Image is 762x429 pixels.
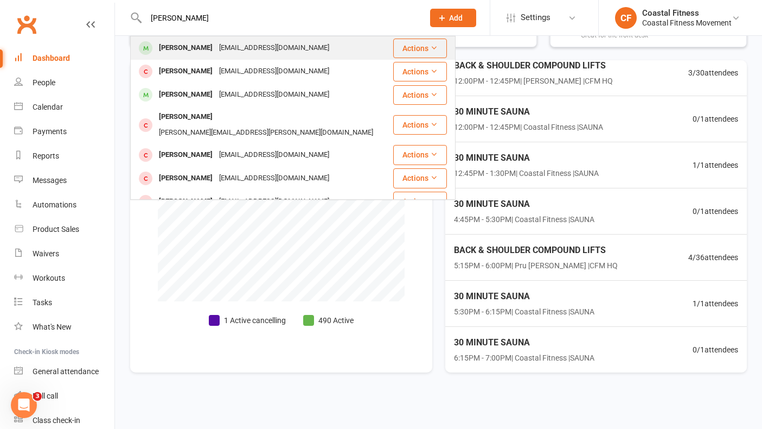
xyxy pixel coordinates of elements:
[33,152,59,160] div: Reports
[393,115,447,135] button: Actions
[454,213,594,225] span: 4:45PM - 5:30PM | Coastal Fitness | SAUNA
[454,75,613,87] span: 12:00PM - 12:45PM | [PERSON_NAME] | CFM HQ
[216,147,332,163] div: [EMAIL_ADDRESS][DOMAIN_NAME]
[14,144,114,168] a: Reports
[33,416,80,425] div: Class check-in
[693,159,738,171] span: 1 / 1 attendees
[14,384,114,408] a: Roll call
[11,392,37,418] iframe: Intercom live chat
[216,194,332,210] div: [EMAIL_ADDRESS][DOMAIN_NAME]
[156,109,216,125] div: [PERSON_NAME]
[454,243,618,257] span: BACK & SHOULDER COMPOUND LIFTS
[216,40,332,56] div: [EMAIL_ADDRESS][DOMAIN_NAME]
[216,87,332,103] div: [EMAIL_ADDRESS][DOMAIN_NAME]
[156,64,216,79] div: [PERSON_NAME]
[393,39,447,58] button: Actions
[454,306,594,318] span: 5:30PM - 6:15PM | Coastal Fitness | SAUNA
[33,392,42,401] span: 3
[216,171,332,186] div: [EMAIL_ADDRESS][DOMAIN_NAME]
[33,127,67,136] div: Payments
[33,103,63,111] div: Calendar
[14,46,114,71] a: Dashboard
[454,336,594,350] span: 30 MINUTE SAUNA
[33,298,52,307] div: Tasks
[454,105,603,119] span: 30 MINUTE SAUNA
[454,121,603,133] span: 12:00PM - 12:45PM | Coastal Fitness | SAUNA
[216,64,332,79] div: [EMAIL_ADDRESS][DOMAIN_NAME]
[13,11,40,38] a: Clubworx
[688,251,738,263] span: 4 / 36 attendees
[454,289,594,304] span: 30 MINUTE SAUNA
[693,298,738,310] span: 1 / 1 attendees
[454,151,599,165] span: 30 MINUTE SAUNA
[14,95,114,119] a: Calendar
[14,71,114,95] a: People
[14,168,114,193] a: Messages
[143,10,416,26] input: Search...
[156,40,216,56] div: [PERSON_NAME]
[33,54,70,62] div: Dashboard
[642,18,732,28] div: Coastal Fitness Movement
[688,67,738,79] span: 3 / 30 attendees
[693,205,738,217] span: 0 / 1 attendees
[156,147,216,163] div: [PERSON_NAME]
[14,119,114,144] a: Payments
[33,176,67,185] div: Messages
[454,167,599,179] span: 12:45PM - 1:30PM | Coastal Fitness | SAUNA
[449,14,463,22] span: Add
[615,7,637,29] div: CF
[209,314,286,326] li: 1 Active cancelling
[33,392,58,400] div: Roll call
[33,274,65,282] div: Workouts
[156,171,216,186] div: [PERSON_NAME]
[33,200,76,209] div: Automations
[33,323,72,331] div: What's New
[454,352,594,364] span: 6:15PM - 7:00PM | Coastal Fitness | SAUNA
[393,192,447,211] button: Actions
[14,266,114,291] a: Workouts
[14,315,114,339] a: What's New
[14,217,114,242] a: Product Sales
[14,242,114,266] a: Waivers
[693,113,738,125] span: 0 / 1 attendees
[454,59,613,73] span: BACK & SHOULDER COMPOUND LIFTS
[393,168,447,188] button: Actions
[393,85,447,105] button: Actions
[693,344,738,356] span: 0 / 1 attendees
[14,291,114,315] a: Tasks
[303,314,354,326] li: 490 Active
[454,260,618,272] span: 5:15PM - 6:00PM | Pru [PERSON_NAME] | CFM HQ
[156,87,216,103] div: [PERSON_NAME]
[642,8,732,18] div: Coastal Fitness
[454,197,594,211] span: 30 MINUTE SAUNA
[393,62,447,81] button: Actions
[33,249,59,258] div: Waivers
[430,9,476,27] button: Add
[156,125,376,141] div: [PERSON_NAME][EMAIL_ADDRESS][PERSON_NAME][DOMAIN_NAME]
[521,5,550,30] span: Settings
[33,367,99,376] div: General attendance
[14,359,114,384] a: General attendance kiosk mode
[14,193,114,217] a: Automations
[33,225,79,234] div: Product Sales
[156,194,216,210] div: [PERSON_NAME]
[33,78,55,87] div: People
[393,145,447,165] button: Actions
